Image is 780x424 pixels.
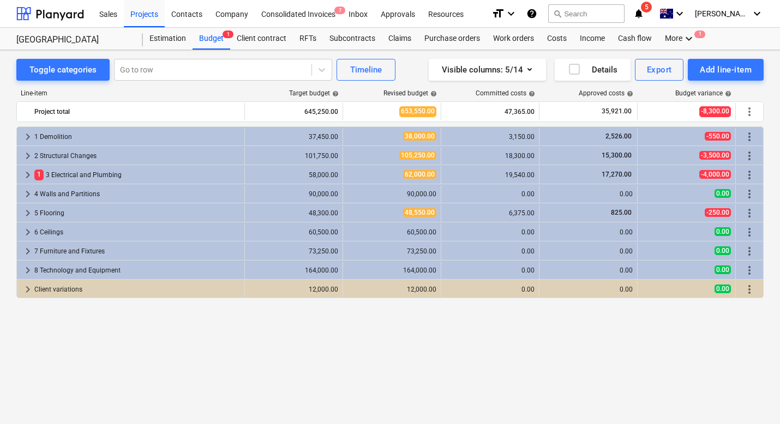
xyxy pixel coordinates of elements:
div: 0.00 [446,190,535,198]
div: 47,365.00 [446,103,535,120]
div: 18,300.00 [446,152,535,160]
div: 101,750.00 [249,152,338,160]
span: 105,250.00 [399,151,436,160]
div: 90,000.00 [249,190,338,198]
i: keyboard_arrow_down [682,32,695,45]
span: 1 [223,31,233,38]
div: 4 Walls and Partitions [34,185,240,203]
button: Toggle categories [16,59,110,81]
div: Add line-item [700,63,752,77]
button: Visible columns:5/14 [429,59,546,81]
span: More actions [743,207,756,220]
div: 0.00 [544,190,633,198]
span: 0.00 [715,227,731,236]
a: Income [573,28,611,50]
div: 58,000.00 [249,171,338,179]
div: 2 Structural Changes [34,147,240,165]
span: 35,921.00 [601,107,633,116]
span: More actions [743,245,756,258]
div: Budget [193,28,230,50]
a: Work orders [487,28,541,50]
button: Add line-item [688,59,764,81]
span: [PERSON_NAME] [695,9,749,18]
span: keyboard_arrow_right [21,264,34,277]
div: 6 Ceilings [34,223,240,241]
div: Chat Widget [725,372,780,424]
a: Subcontracts [323,28,382,50]
div: 60,500.00 [249,228,338,236]
span: keyboard_arrow_right [21,130,34,143]
span: 0.00 [715,284,731,293]
span: keyboard_arrow_right [21,207,34,220]
div: 3,150.00 [446,133,535,141]
div: 60,500.00 [347,228,436,236]
div: Export [647,63,672,77]
div: Costs [541,28,573,50]
span: 825.00 [610,209,633,216]
span: -4,000.00 [699,170,731,179]
i: keyboard_arrow_down [751,7,764,20]
div: 37,450.00 [249,133,338,141]
span: -550.00 [705,132,731,141]
div: Claims [382,28,418,50]
span: 0.00 [715,246,731,255]
span: 0.00 [715,189,731,198]
a: Purchase orders [418,28,487,50]
span: 15,300.00 [601,152,633,159]
div: Toggle categories [29,63,97,77]
span: keyboard_arrow_right [21,168,34,181]
span: 1 [694,31,705,38]
i: format_size [491,7,505,20]
div: 19,540.00 [446,171,535,179]
button: Timeline [337,59,395,81]
a: Cash flow [611,28,658,50]
div: 90,000.00 [347,190,436,198]
div: 48,300.00 [249,209,338,217]
span: More actions [743,264,756,277]
div: 645,250.00 [249,103,338,120]
div: Estimation [143,28,193,50]
div: 7 Furniture and Fixtures [34,243,240,260]
span: search [553,9,562,18]
i: keyboard_arrow_down [505,7,518,20]
div: 73,250.00 [249,247,338,255]
span: 1 [34,169,44,180]
div: 164,000.00 [249,266,338,274]
div: 0.00 [446,286,535,293]
div: Details [568,63,617,77]
div: RFTs [293,28,323,50]
div: 6,375.00 [446,209,535,217]
div: 0.00 [544,286,633,293]
span: help [330,90,339,97]
div: Approved costs [579,89,633,97]
div: 1 Demolition [34,128,240,146]
div: 0.00 [446,247,535,255]
div: 12,000.00 [347,286,436,293]
div: 0.00 [446,266,535,274]
span: 2,526.00 [604,132,633,140]
span: 5 [641,2,652,13]
div: 8 Technology and Equipment [34,262,240,279]
div: 0.00 [544,228,633,236]
span: -3,500.00 [699,151,731,160]
div: [GEOGRAPHIC_DATA] [16,34,130,46]
div: 0.00 [544,247,633,255]
span: 38,000.00 [403,132,436,141]
span: More actions [743,283,756,296]
span: help [428,90,437,97]
div: 3 Electrical and Plumbing [34,166,240,184]
a: Client contract [230,28,293,50]
div: Timeline [350,63,382,77]
i: Knowledge base [526,7,537,20]
span: More actions [743,226,756,239]
span: 7 [334,7,345,14]
span: 17,270.00 [601,171,633,178]
span: More actions [743,149,756,162]
span: 62,000.00 [403,170,436,179]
